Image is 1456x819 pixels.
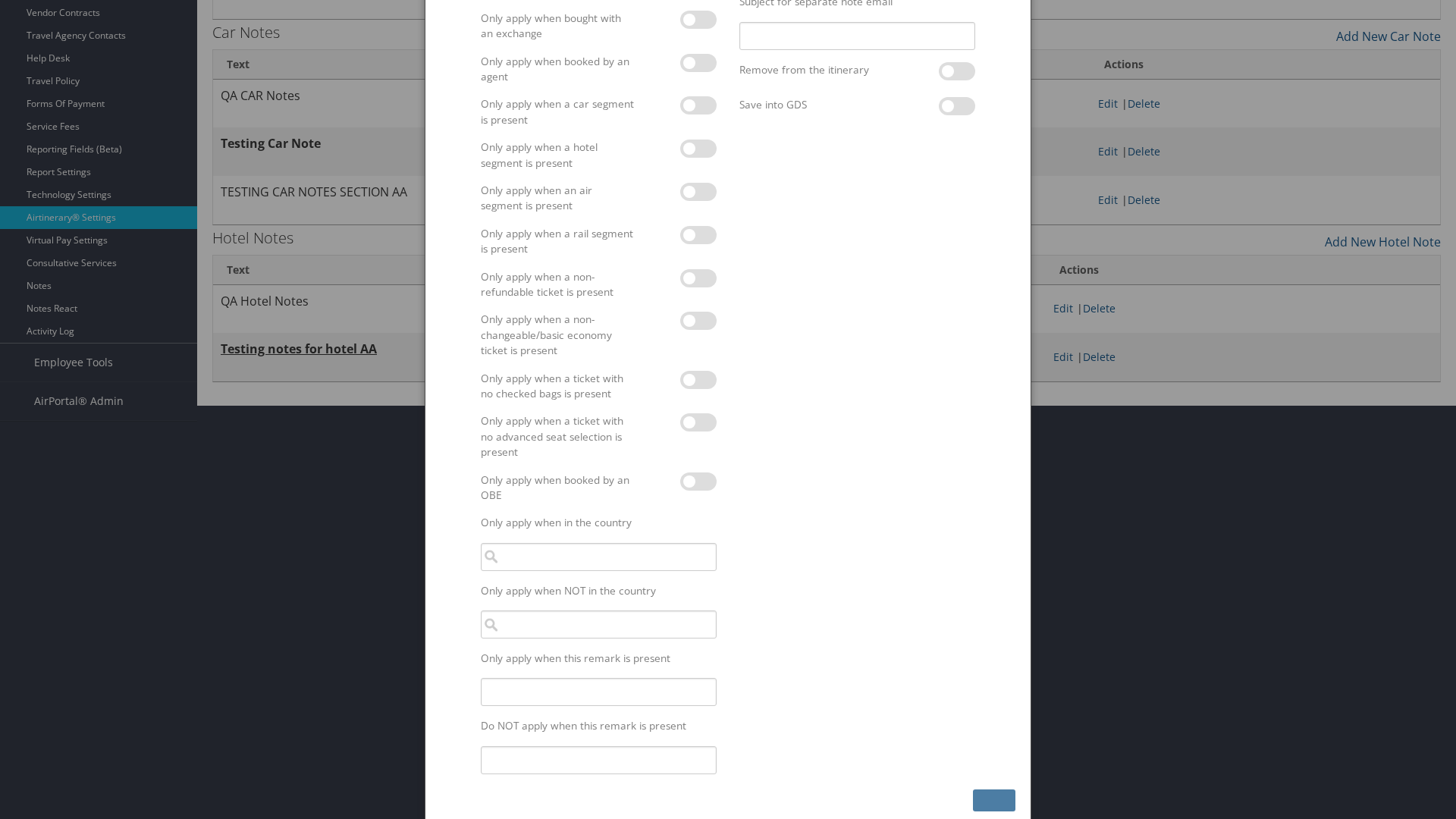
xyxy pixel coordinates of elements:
[475,651,723,666] label: Only apply when this remark is present
[475,413,640,460] label: Only apply when a ticket with no advanced seat selection is present
[475,226,640,257] label: Only apply when a rail segment is present
[475,54,640,85] label: Only apply when booked by an agent
[475,183,640,214] label: Only apply when an air segment is present
[475,472,640,504] label: Only apply when booked by an OBE
[475,515,723,530] label: Only apply when in the country
[475,583,723,598] label: Only apply when NOT in the country
[475,96,640,127] label: Only apply when a car segment is present
[475,718,723,733] label: Do NOT apply when this remark is present
[6,9,511,21] p: QA Automation Notes
[475,371,640,402] label: Only apply when a ticket with no checked bags is present
[733,97,899,112] label: Save into GDS
[475,269,640,300] label: Only apply when a non-refundable ticket is present
[475,11,640,42] label: Only apply when bought with an exchange
[733,62,899,77] label: Remove from the itinerary
[475,140,640,171] label: Only apply when a hotel segment is present
[475,312,640,358] label: Only apply when a non-changeable/basic economy ticket is present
